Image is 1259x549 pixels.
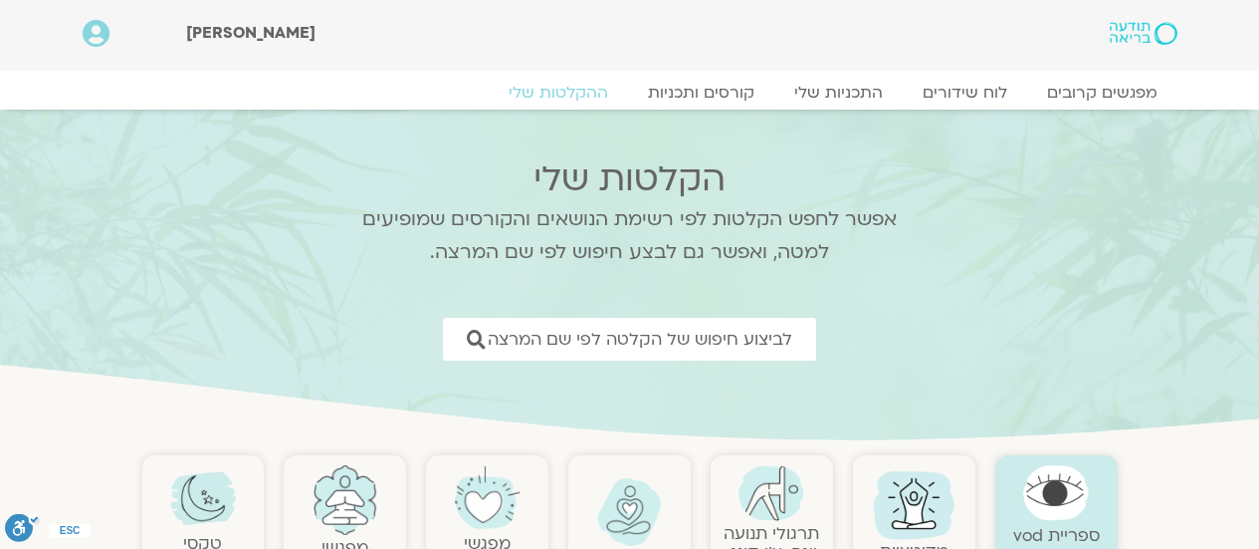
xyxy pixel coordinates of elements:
[488,330,792,349] span: לביצוע חיפוש של הקלטה לפי שם המרצה
[628,83,774,103] a: קורסים ותכניות
[774,83,903,103] a: התכניות שלי
[336,203,924,269] p: אפשר לחפש הקלטות לפי רשימת הנושאים והקורסים שמופיעים למטה, ואפשר גם לבצע חיפוש לפי שם המרצה.
[489,83,628,103] a: ההקלטות שלי
[186,22,315,44] span: [PERSON_NAME]
[443,318,816,361] a: לביצוע חיפוש של הקלטה לפי שם המרצה
[903,83,1027,103] a: לוח שידורים
[336,159,924,199] h2: הקלטות שלי
[83,83,1177,103] nav: Menu
[1027,83,1177,103] a: מפגשים קרובים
